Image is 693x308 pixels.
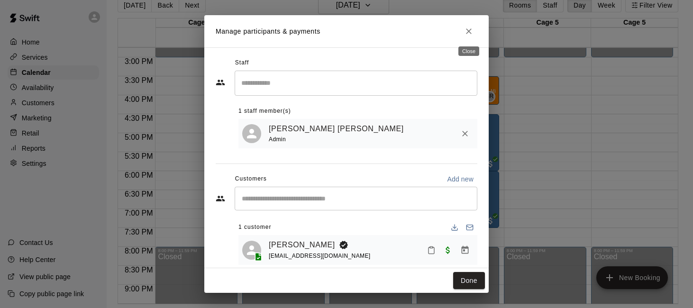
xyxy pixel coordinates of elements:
[242,241,261,260] div: Brady Wilkerson
[439,245,456,254] span: Paid with Card
[269,253,371,259] span: [EMAIL_ADDRESS][DOMAIN_NAME]
[269,123,404,135] a: [PERSON_NAME] [PERSON_NAME]
[235,71,477,96] div: Search staff
[447,174,474,184] p: Add new
[453,272,485,290] button: Done
[238,104,291,119] span: 1 staff member(s)
[235,187,477,210] div: Start typing to search customers...
[456,125,474,142] button: Remove
[235,172,267,187] span: Customers
[460,23,477,40] button: Close
[269,239,335,251] a: [PERSON_NAME]
[238,220,271,235] span: 1 customer
[216,78,225,87] svg: Staff
[462,220,477,235] button: Email participants
[443,172,477,187] button: Add new
[447,220,462,235] button: Download list
[216,27,320,36] p: Manage participants & payments
[269,136,286,143] span: Admin
[339,240,348,250] svg: Booking Owner
[242,124,261,143] div: Billy Jack Ryan
[456,242,474,259] button: Manage bookings & payment
[458,46,479,56] div: Close
[216,194,225,203] svg: Customers
[235,55,249,71] span: Staff
[423,242,439,258] button: Mark attendance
